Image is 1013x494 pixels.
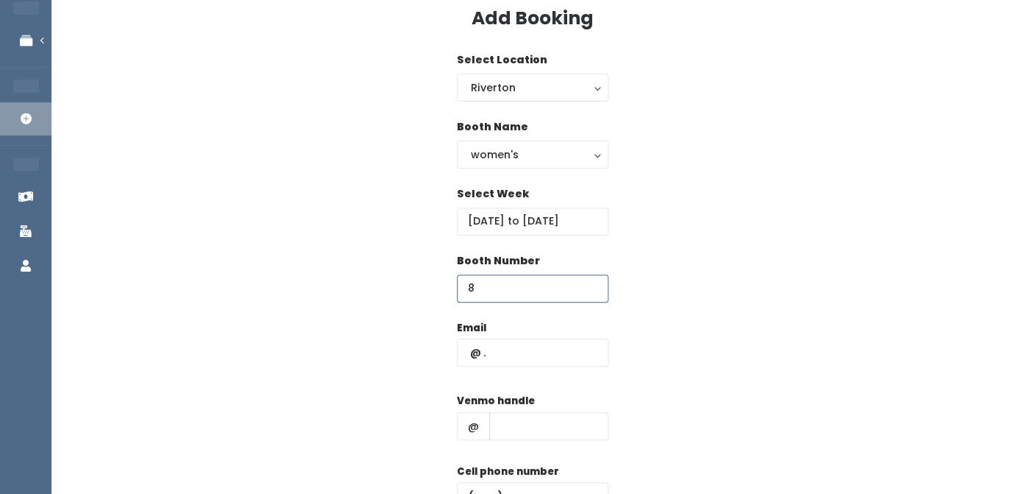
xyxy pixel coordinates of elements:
label: Booth Number [457,253,540,269]
label: Venmo handle [457,394,535,409]
h3: Add Booking [472,8,594,29]
label: Select Location [457,52,547,68]
button: Riverton [457,74,608,102]
input: Select week [457,208,608,236]
label: Cell phone number [457,465,559,479]
button: women's [457,141,608,169]
input: Booth Number [457,275,608,303]
input: @ . [457,339,608,367]
span: @ [457,412,490,440]
div: Riverton [471,80,594,96]
div: women's [471,147,594,163]
label: Email [457,321,486,336]
label: Select Week [457,186,529,202]
label: Booth Name [457,119,528,135]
